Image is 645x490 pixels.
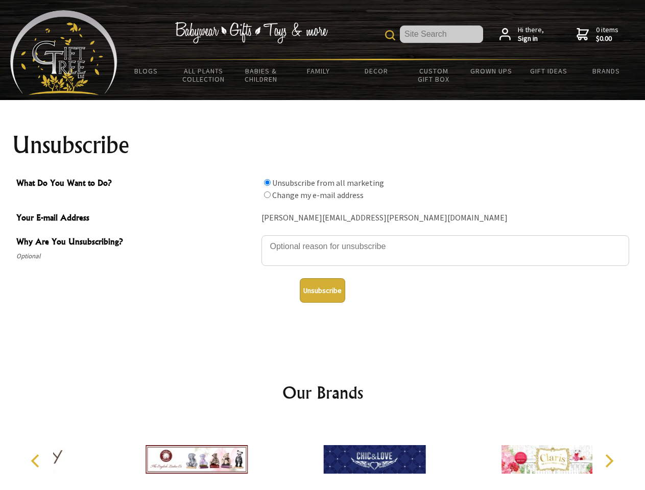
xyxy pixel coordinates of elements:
h1: Unsubscribe [12,133,633,157]
label: Change my e-mail address [272,190,364,200]
img: Babywear - Gifts - Toys & more [175,22,328,43]
strong: $0.00 [596,34,618,43]
span: Optional [16,250,256,262]
button: Next [598,450,620,472]
input: Site Search [400,26,483,43]
a: Family [290,60,348,82]
strong: Sign in [518,34,544,43]
input: What Do You Want to Do? [264,179,271,186]
a: Babies & Children [232,60,290,90]
a: All Plants Collection [175,60,233,90]
span: Your E-mail Address [16,211,256,226]
a: Grown Ups [462,60,520,82]
a: Brands [578,60,635,82]
button: Unsubscribe [300,278,345,303]
a: 0 items$0.00 [577,26,618,43]
h2: Our Brands [20,380,625,405]
a: Hi there,Sign in [499,26,544,43]
a: Gift Ideas [520,60,578,82]
img: product search [385,30,395,40]
a: Decor [347,60,405,82]
span: Why Are You Unsubscribing? [16,235,256,250]
span: What Do You Want to Do? [16,177,256,191]
input: What Do You Want to Do? [264,191,271,198]
a: Custom Gift Box [405,60,463,90]
span: 0 items [596,25,618,43]
label: Unsubscribe from all marketing [272,178,384,188]
img: Babyware - Gifts - Toys and more... [10,10,117,95]
div: [PERSON_NAME][EMAIL_ADDRESS][PERSON_NAME][DOMAIN_NAME] [261,210,629,226]
button: Previous [26,450,48,472]
textarea: Why Are You Unsubscribing? [261,235,629,266]
span: Hi there, [518,26,544,43]
a: BLOGS [117,60,175,82]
